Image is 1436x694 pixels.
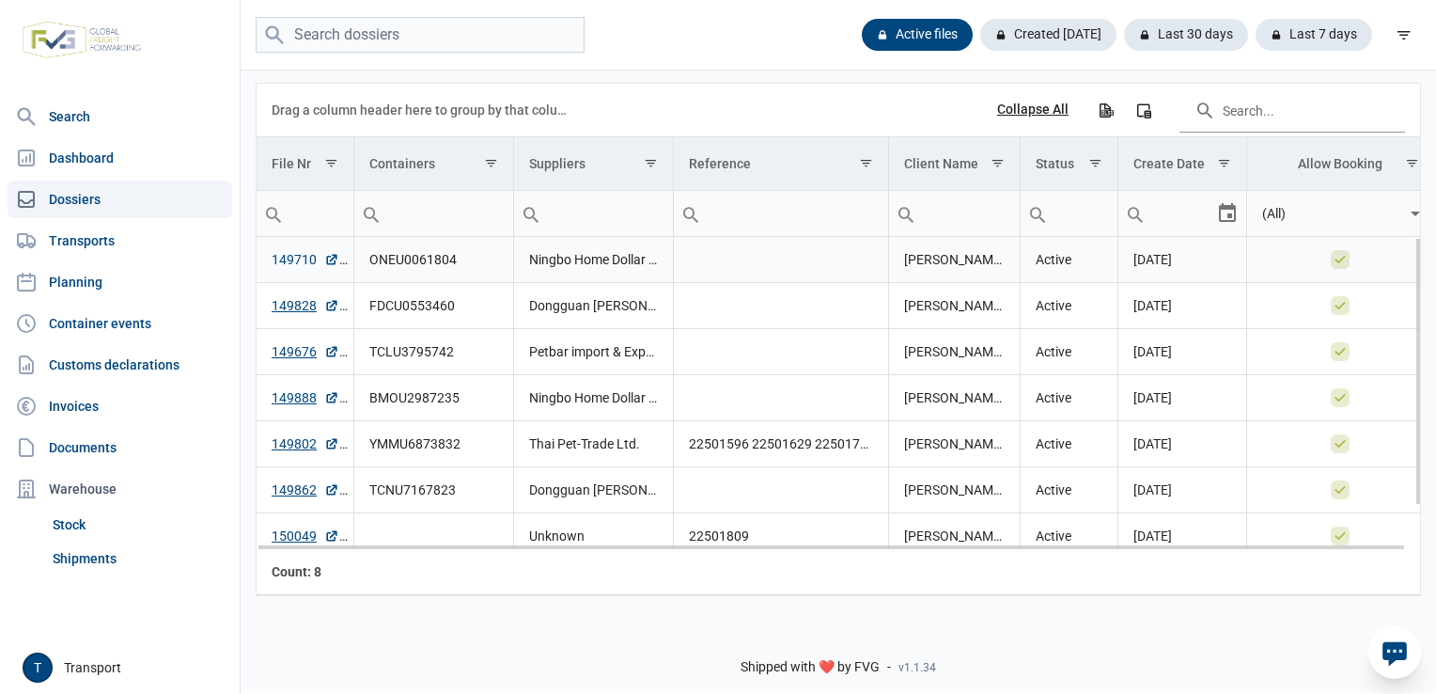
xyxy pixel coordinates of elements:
[888,191,1020,237] td: Filter cell
[888,329,1020,375] td: [PERSON_NAME] Group NV
[354,191,388,236] div: Search box
[514,329,674,375] td: Petbar import & Export
[1247,191,1405,236] input: Filter cell
[1133,344,1172,359] span: [DATE]
[1021,191,1054,236] div: Search box
[1405,156,1419,170] span: Show filter options for column 'Allow Booking'
[904,156,978,171] div: Client Name
[45,508,232,542] a: Stock
[1133,390,1172,405] span: [DATE]
[1298,156,1382,171] div: Allow Booking
[888,375,1020,421] td: [PERSON_NAME] Group NV
[1020,467,1117,513] td: Active
[354,137,514,191] td: Column Containers
[272,95,573,125] div: Drag a column header here to group by that column
[354,467,514,513] td: TCNU7167823
[1216,191,1239,236] div: Select
[1246,137,1434,191] td: Column Allow Booking
[1133,436,1172,451] span: [DATE]
[674,191,888,236] input: Filter cell
[8,429,232,466] a: Documents
[514,513,674,560] td: Unknown
[1020,421,1117,467] td: Active
[354,191,514,237] td: Filter cell
[272,562,339,581] div: File Nr Count: 8
[689,156,751,171] div: Reference
[1124,19,1248,51] div: Last 30 days
[257,191,290,236] div: Search box
[514,467,674,513] td: Dongguan [PERSON_NAME] Company Limited
[644,156,658,170] span: Show filter options for column 'Suppliers'
[272,250,339,269] a: 149710
[257,191,353,236] input: Filter cell
[8,222,232,260] a: Transports
[45,542,232,576] a: Shipments
[1088,93,1122,127] div: Export all data to Excel
[8,181,232,218] a: Dossiers
[8,98,232,135] a: Search
[997,102,1069,118] div: Collapse All
[1117,137,1246,191] td: Column Create Date
[741,659,880,676] span: Shipped with ❤️ by FVG
[272,481,339,499] a: 149862
[674,513,889,560] td: 22501809
[354,191,513,236] input: Filter cell
[674,191,889,237] td: Filter cell
[8,470,232,508] div: Warehouse
[888,283,1020,329] td: [PERSON_NAME] Group NV
[1021,191,1117,236] input: Filter cell
[8,139,232,177] a: Dashboard
[674,191,708,236] div: Search box
[1133,156,1205,171] div: Create Date
[1246,191,1434,237] td: Filter cell
[1133,298,1172,313] span: [DATE]
[1117,191,1246,237] td: Filter cell
[889,191,923,236] div: Search box
[514,137,674,191] td: Column Suppliers
[980,19,1116,51] div: Created [DATE]
[888,513,1020,560] td: [PERSON_NAME] Group NV
[8,387,232,425] a: Invoices
[272,84,1405,136] div: Data grid toolbar
[514,283,674,329] td: Dongguan [PERSON_NAME] Company Limited
[484,156,498,170] span: Show filter options for column 'Containers'
[272,342,339,361] a: 149676
[1020,513,1117,560] td: Active
[1036,156,1074,171] div: Status
[1133,482,1172,497] span: [DATE]
[514,191,548,236] div: Search box
[324,156,338,170] span: Show filter options for column 'File Nr'
[257,137,354,191] td: Column File Nr
[529,156,585,171] div: Suppliers
[272,296,339,315] a: 149828
[1020,375,1117,421] td: Active
[369,156,435,171] div: Containers
[354,375,514,421] td: BMOU2987235
[888,137,1020,191] td: Column Client Name
[674,137,889,191] td: Column Reference
[514,237,674,283] td: Ningbo Home Dollar Imp. & Exp. Corp.
[23,653,53,683] button: T
[23,653,228,683] div: Transport
[674,421,889,467] td: 22501596 22501629 22501723
[1179,87,1405,133] input: Search in the data grid
[1256,19,1372,51] div: Last 7 days
[256,17,585,54] input: Search dossiers
[354,421,514,467] td: YMMU6873832
[354,237,514,283] td: ONEU0061804
[1118,191,1216,236] input: Filter cell
[1020,329,1117,375] td: Active
[514,191,673,236] input: Filter cell
[1020,283,1117,329] td: Active
[272,434,339,453] a: 149802
[1133,528,1172,544] span: [DATE]
[991,156,1005,170] span: Show filter options for column 'Client Name'
[1088,156,1102,170] span: Show filter options for column 'Status'
[514,375,674,421] td: Ningbo Home Dollar Imp. & Exp. Corp.
[257,84,1420,595] div: Data grid with 8 rows and 8 columns
[862,19,973,51] div: Active files
[887,659,891,676] span: -
[15,14,148,66] img: FVG - Global freight forwarding
[1133,252,1172,267] span: [DATE]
